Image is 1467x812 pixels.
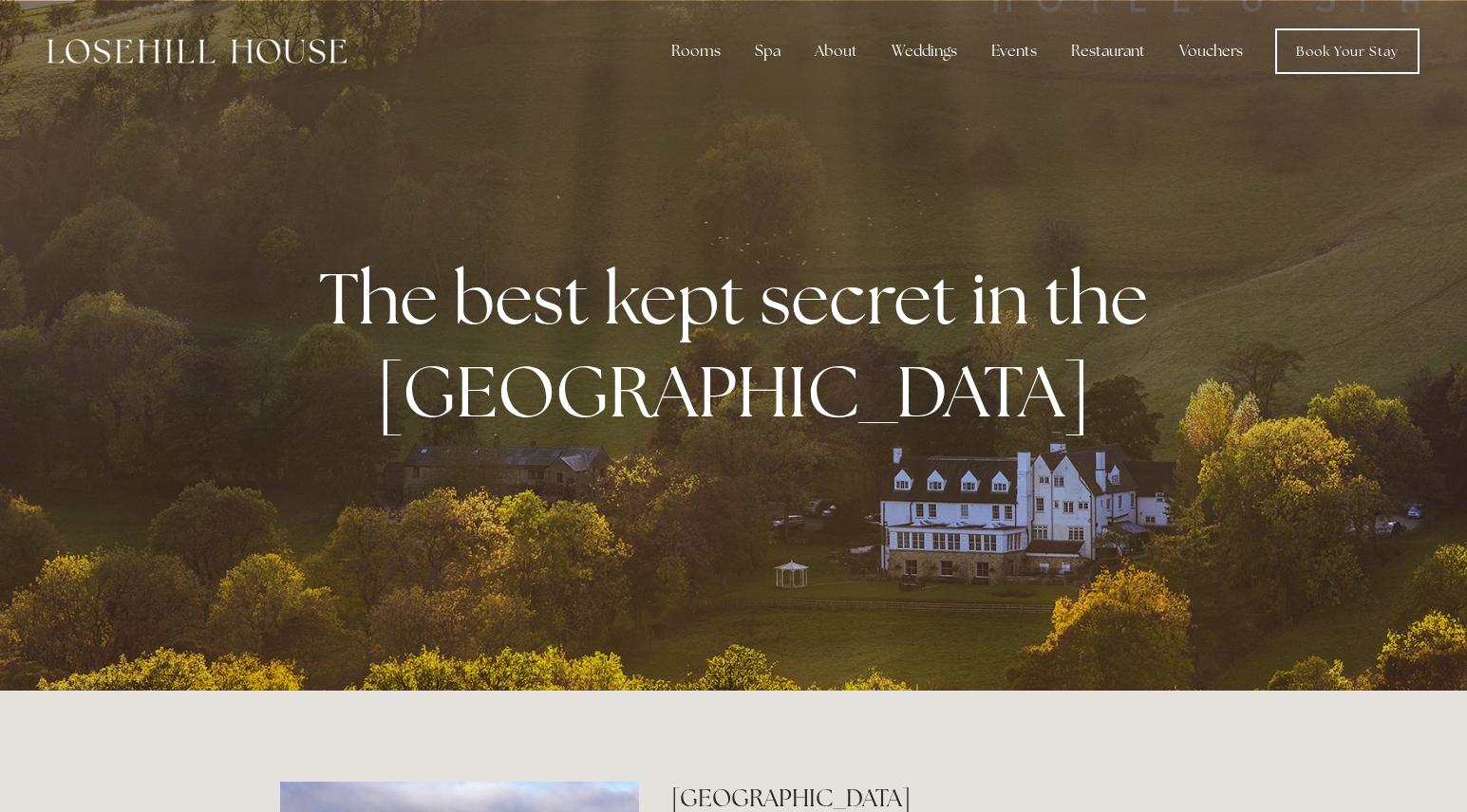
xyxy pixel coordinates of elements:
a: Book Your Stay [1275,28,1420,74]
div: Events [976,32,1052,70]
a: Vouchers [1164,32,1258,70]
strong: The best kept secret in the [GEOGRAPHIC_DATA] [319,251,1163,437]
img: Losehill House [47,39,347,64]
div: About [799,32,873,70]
div: Weddings [876,32,972,70]
div: Restaurant [1056,32,1160,70]
div: Spa [740,32,796,70]
div: Rooms [656,32,736,70]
